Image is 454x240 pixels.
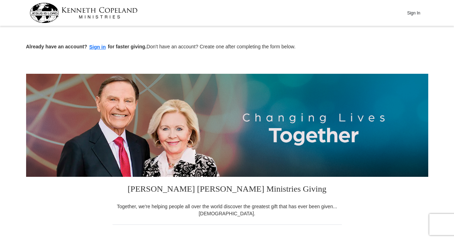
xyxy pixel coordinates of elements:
[87,43,108,51] button: Sign in
[30,3,138,23] img: kcm-header-logo.svg
[403,7,424,18] button: Sign In
[113,177,342,203] h3: [PERSON_NAME] [PERSON_NAME] Ministries Giving
[26,43,428,51] p: Don't have an account? Create one after completing the form below.
[26,44,147,49] strong: Already have an account? for faster giving.
[113,203,342,217] div: Together, we're helping people all over the world discover the greatest gift that has ever been g...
